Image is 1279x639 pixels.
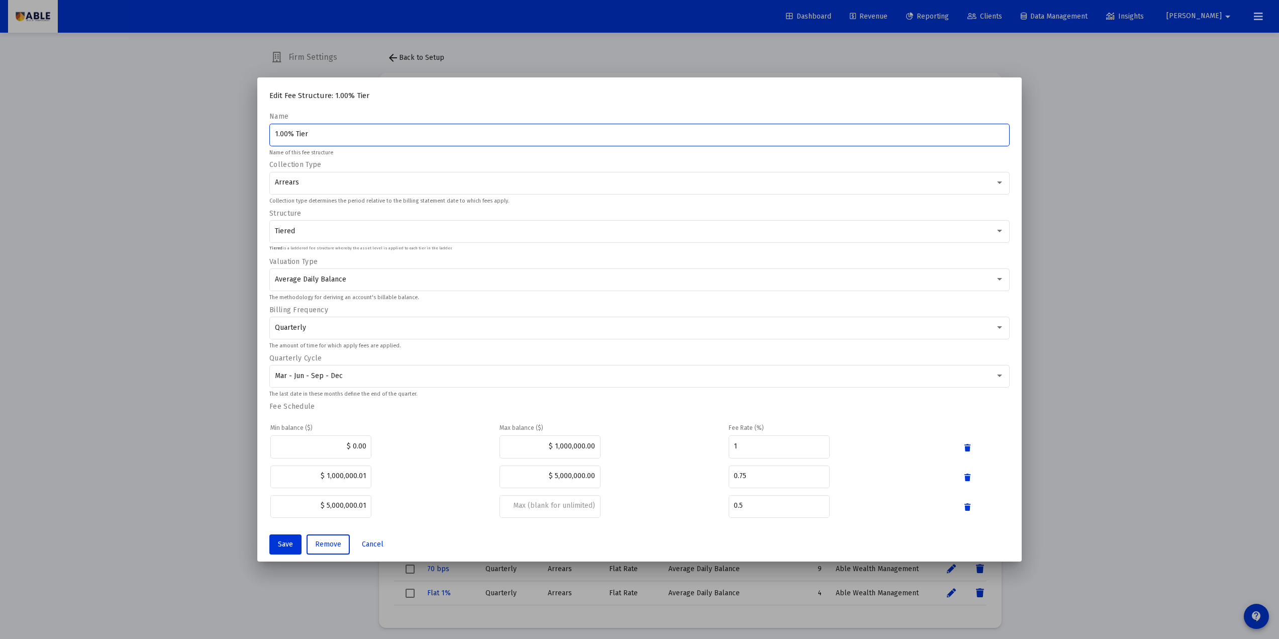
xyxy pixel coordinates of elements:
label: Structure [269,209,302,218]
button: Remove [307,534,350,555]
label: Billing Frequency [269,306,328,314]
mat-hint: The methodology for deriving an account's billable balance. [269,295,419,301]
input: Min (required) [276,442,366,450]
span: Remove [315,540,341,549]
mat-hint: Name of this fee structure [269,150,333,156]
input: Rate (percentage) [734,502,824,510]
input: Min (required) [276,502,366,510]
button: Add Level [269,523,317,543]
label: Name [269,112,288,121]
input: Rate (percentage) [734,472,824,480]
mat-hint: Collection type determines the period relative to the billing statement date to which fees apply. [269,198,509,204]
span: Mar - Jun - Sep - Dec [275,372,343,380]
mat-hint: The amount of time for which apply fees are applied. [269,343,401,349]
span: Quarterly [275,323,306,332]
p: is a laddered fee structure whereby the asset level is applied to each tier in the ladder. [269,246,452,251]
label: Fee Schedule [269,402,315,411]
th: Fee Rate (%) [729,423,957,433]
button: Cancel [354,534,391,555]
th: Max balance ($) [500,423,728,433]
span: Arrears [275,178,299,187]
mat-hint: The last date in these months define the end of the quarter. [269,391,417,397]
span: Average Daily Balance [275,275,346,284]
input: Max (blank for unlimited) [505,472,595,480]
input: e.g., Standard Fee [275,130,1005,138]
input: Rate (percentage) [734,442,824,450]
label: Valuation Type [269,257,318,266]
th: Min balance ($) [270,423,499,433]
span: Tiered [275,227,295,235]
span: Save [278,540,293,549]
label: Collection Type [269,160,321,169]
label: Quarterly Cycle [269,354,322,362]
input: Min (required) [276,472,366,480]
span: Cancel [362,540,383,549]
input: Max (blank for unlimited) [505,442,595,450]
input: Max (blank for unlimited) [505,502,595,510]
b: Tiered [269,246,282,250]
button: Save [269,534,302,555]
h4: Edit Fee Structure: 1.00% Tier [269,89,1010,102]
